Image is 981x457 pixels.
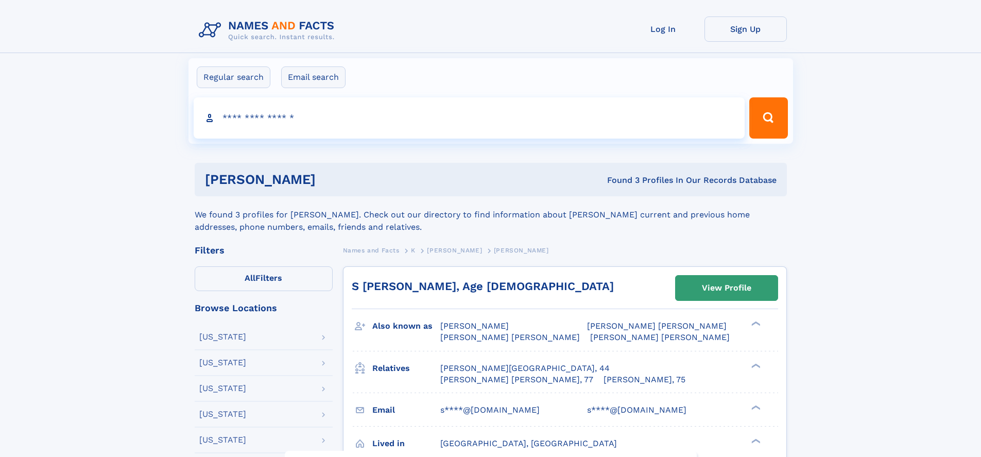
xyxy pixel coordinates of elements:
[749,404,761,411] div: ❯
[205,173,461,186] h1: [PERSON_NAME]
[245,273,255,283] span: All
[199,384,246,393] div: [US_STATE]
[343,244,400,257] a: Names and Facts
[372,435,440,452] h3: Lived in
[195,246,333,255] div: Filters
[440,374,593,385] a: [PERSON_NAME] [PERSON_NAME], 77
[195,196,787,233] div: We found 3 profiles for [PERSON_NAME]. Check out our directory to find information about [PERSON_...
[199,410,246,418] div: [US_STATE]
[440,321,509,331] span: [PERSON_NAME]
[587,321,727,331] span: [PERSON_NAME] [PERSON_NAME]
[194,97,745,139] input: search input
[622,16,704,42] a: Log In
[427,247,482,254] span: [PERSON_NAME]
[197,66,270,88] label: Regular search
[749,97,787,139] button: Search Button
[440,332,580,342] span: [PERSON_NAME] [PERSON_NAME]
[604,374,685,385] a: [PERSON_NAME], 75
[352,280,614,293] a: S [PERSON_NAME], Age [DEMOGRAPHIC_DATA]
[195,266,333,291] label: Filters
[195,16,343,44] img: Logo Names and Facts
[195,303,333,313] div: Browse Locations
[704,16,787,42] a: Sign Up
[372,401,440,419] h3: Email
[440,438,617,448] span: [GEOGRAPHIC_DATA], [GEOGRAPHIC_DATA]
[199,359,246,367] div: [US_STATE]
[372,317,440,335] h3: Also known as
[411,247,416,254] span: K
[676,276,778,300] a: View Profile
[440,363,610,374] a: [PERSON_NAME][GEOGRAPHIC_DATA], 44
[411,244,416,257] a: K
[427,244,482,257] a: [PERSON_NAME]
[372,360,440,377] h3: Relatives
[199,333,246,341] div: [US_STATE]
[749,437,761,444] div: ❯
[281,66,346,88] label: Email search
[749,320,761,327] div: ❯
[749,362,761,369] div: ❯
[461,175,777,186] div: Found 3 Profiles In Our Records Database
[494,247,549,254] span: [PERSON_NAME]
[199,436,246,444] div: [US_STATE]
[702,276,751,300] div: View Profile
[590,332,730,342] span: [PERSON_NAME] [PERSON_NAME]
